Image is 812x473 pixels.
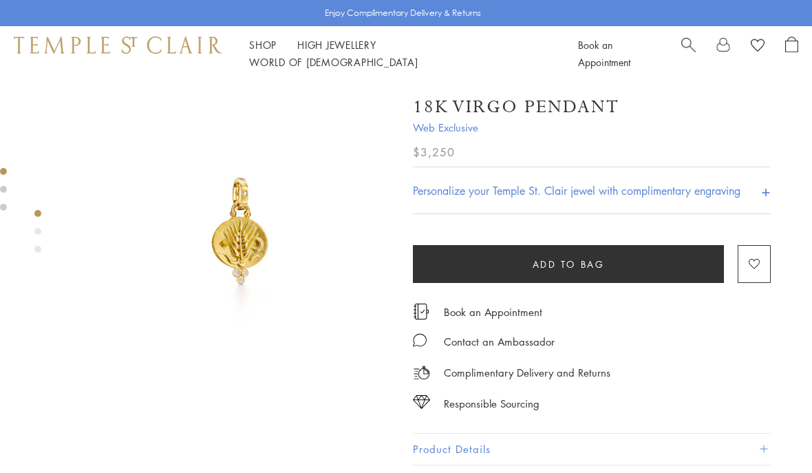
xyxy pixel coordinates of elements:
[297,38,376,52] a: High JewelleryHigh Jewellery
[413,364,430,381] img: icon_delivery.svg
[249,38,277,52] a: ShopShop
[413,395,430,409] img: icon_sourcing.svg
[413,119,771,136] span: Web Exclusive
[34,207,41,264] div: Product gallery navigation
[413,95,619,119] h1: 18K Virgo Pendant
[751,36,765,57] a: View Wishlist
[444,395,539,412] div: Responsible Sourcing
[413,245,724,283] button: Add to bag
[761,178,771,203] h4: +
[413,304,429,319] img: icon_appointment.svg
[249,36,547,71] nav: Main navigation
[413,143,455,161] span: $3,250
[578,38,630,69] a: Book an Appointment
[743,408,798,459] iframe: Gorgias live chat messenger
[681,36,696,71] a: Search
[444,364,610,381] p: Complimentary Delivery and Returns
[413,333,427,347] img: MessageIcon-01_2.svg
[785,36,798,71] a: Open Shopping Bag
[14,36,222,53] img: Temple St. Clair
[444,304,542,319] a: Book an Appointment
[533,257,605,272] span: Add to bag
[413,182,740,199] h4: Personalize your Temple St. Clair jewel with complimentary engraving
[325,6,481,20] p: Enjoy Complimentary Delivery & Returns
[413,434,771,465] button: Product Details
[89,81,392,384] img: 18K Virgo Pendant
[444,333,555,350] div: Contact an Ambassador
[249,55,418,69] a: World of [DEMOGRAPHIC_DATA]World of [DEMOGRAPHIC_DATA]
